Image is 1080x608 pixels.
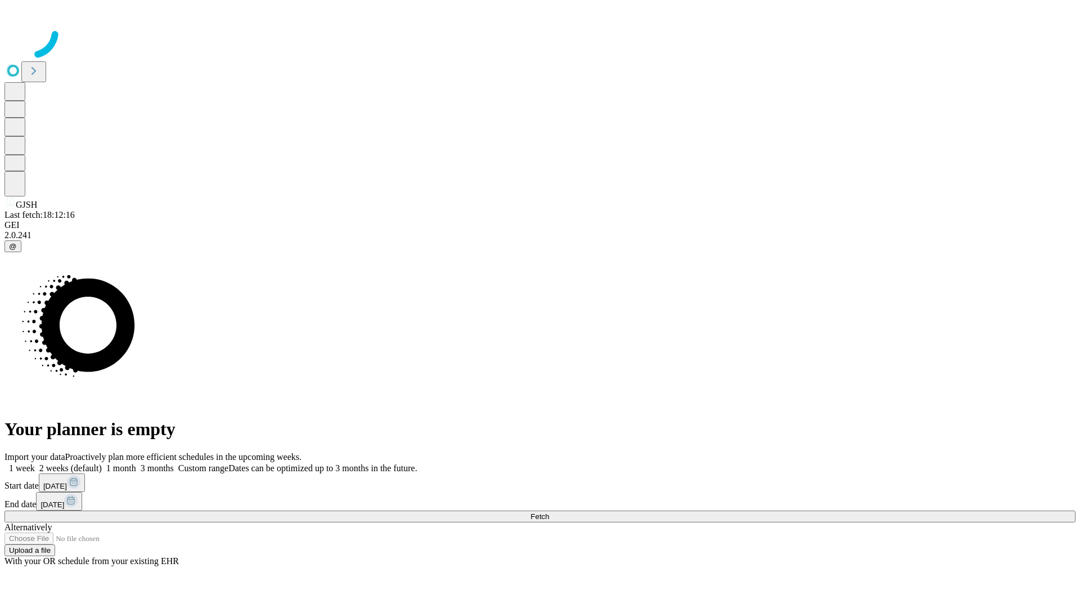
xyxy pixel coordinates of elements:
[4,492,1075,511] div: End date
[9,463,35,473] span: 1 week
[106,463,136,473] span: 1 month
[39,473,85,492] button: [DATE]
[141,463,174,473] span: 3 months
[43,482,67,490] span: [DATE]
[4,522,52,532] span: Alternatively
[9,242,17,251] span: @
[4,556,179,566] span: With your OR schedule from your existing EHR
[530,512,549,521] span: Fetch
[16,200,37,209] span: GJSH
[4,419,1075,440] h1: Your planner is empty
[40,500,64,509] span: [DATE]
[4,210,75,220] span: Last fetch: 18:12:16
[36,492,82,511] button: [DATE]
[4,511,1075,522] button: Fetch
[228,463,417,473] span: Dates can be optimized up to 3 months in the future.
[4,544,55,556] button: Upload a file
[4,230,1075,240] div: 2.0.241
[4,473,1075,492] div: Start date
[4,452,65,462] span: Import your data
[65,452,301,462] span: Proactively plan more efficient schedules in the upcoming weeks.
[4,220,1075,230] div: GEI
[39,463,102,473] span: 2 weeks (default)
[4,240,21,252] button: @
[178,463,228,473] span: Custom range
